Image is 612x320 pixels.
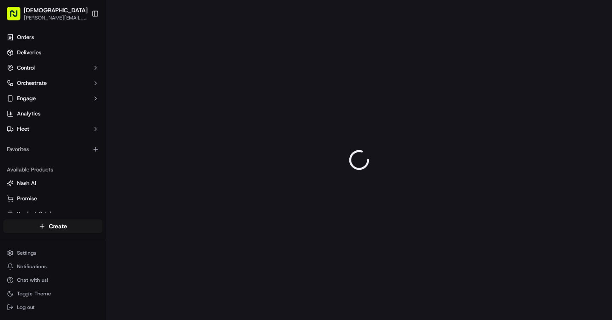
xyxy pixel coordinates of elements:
[17,304,34,311] span: Log out
[7,195,99,202] a: Promise
[7,210,99,218] a: Product Catalog
[3,219,102,233] button: Create
[3,122,102,136] button: Fleet
[3,143,102,156] div: Favorites
[17,180,36,187] span: Nash AI
[3,3,88,24] button: [DEMOGRAPHIC_DATA][PERSON_NAME][EMAIL_ADDRESS][DOMAIN_NAME]
[24,14,88,21] button: [PERSON_NAME][EMAIL_ADDRESS][DOMAIN_NAME]
[3,274,102,286] button: Chat with us!
[3,207,102,221] button: Product Catalog
[3,288,102,300] button: Toggle Theme
[3,46,102,59] a: Deliveries
[3,76,102,90] button: Orchestrate
[17,79,47,87] span: Orchestrate
[17,125,29,133] span: Fleet
[49,222,67,230] span: Create
[17,250,36,256] span: Settings
[17,210,58,218] span: Product Catalog
[17,110,40,118] span: Analytics
[3,301,102,313] button: Log out
[17,195,37,202] span: Promise
[3,177,102,190] button: Nash AI
[3,31,102,44] a: Orders
[17,49,41,56] span: Deliveries
[3,107,102,121] a: Analytics
[17,64,35,72] span: Control
[17,290,51,297] span: Toggle Theme
[3,61,102,75] button: Control
[17,95,36,102] span: Engage
[17,34,34,41] span: Orders
[7,180,99,187] a: Nash AI
[3,261,102,272] button: Notifications
[17,277,48,284] span: Chat with us!
[3,192,102,205] button: Promise
[3,247,102,259] button: Settings
[24,6,88,14] button: [DEMOGRAPHIC_DATA]
[3,92,102,105] button: Engage
[3,163,102,177] div: Available Products
[17,263,47,270] span: Notifications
